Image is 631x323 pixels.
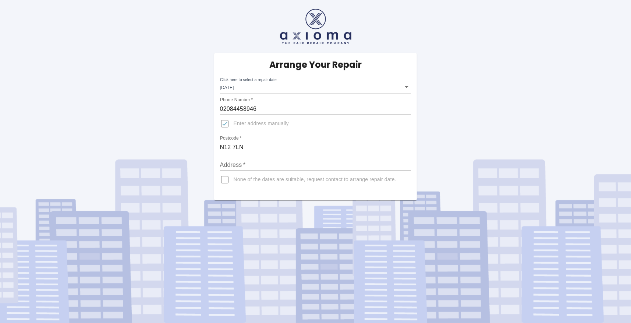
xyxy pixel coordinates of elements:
[220,97,253,103] label: Phone Number
[234,120,289,127] span: Enter address manually
[220,80,411,94] div: [DATE]
[269,59,362,71] h5: Arrange Your Repair
[234,176,396,183] span: None of the dates are suitable, request contact to arrange repair date.
[220,77,277,82] label: Click here to select a repair date
[220,135,241,141] label: Postcode
[280,9,351,44] img: axioma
